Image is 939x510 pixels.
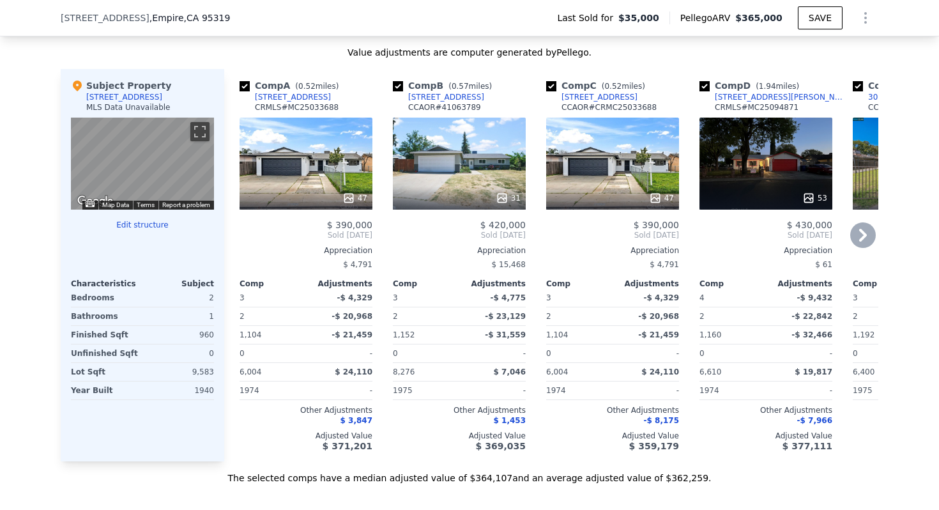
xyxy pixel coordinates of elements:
div: [STREET_ADDRESS] [408,92,484,102]
span: 6,610 [699,367,721,376]
span: $ 369,035 [476,441,526,451]
div: Unfinished Sqft [71,344,140,362]
div: [STREET_ADDRESS] [255,92,331,102]
span: ( miles) [443,82,497,91]
span: $ 4,791 [343,260,372,269]
span: $ 1,453 [494,416,526,425]
div: Adjustments [306,279,372,289]
span: -$ 21,459 [332,330,372,339]
span: $ 390,000 [327,220,372,230]
div: Subject Property [71,79,171,92]
span: $ 24,110 [335,367,372,376]
img: Google [74,193,116,210]
span: 1,104 [546,330,568,339]
span: -$ 20,968 [332,312,372,321]
div: Adjustments [613,279,679,289]
span: -$ 32,466 [791,330,832,339]
span: Pellego ARV [680,12,736,24]
span: 1.94 [759,82,776,91]
span: Sold [DATE] [699,230,832,240]
span: $ 430,000 [787,220,832,230]
div: Other Adjustments [240,405,372,415]
span: $ 359,179 [629,441,679,451]
div: Map [71,118,214,210]
div: - [615,382,679,399]
div: Appreciation [240,245,372,256]
span: 6,004 [546,367,568,376]
span: 8,276 [393,367,415,376]
span: 0 [699,349,705,358]
span: $ 420,000 [480,220,526,230]
div: Adjusted Value [546,431,679,441]
span: , Empire [149,12,231,24]
span: -$ 4,329 [337,293,372,302]
span: 0 [853,349,858,358]
span: -$ 23,129 [485,312,526,321]
span: Sold [DATE] [393,230,526,240]
div: 2 [145,289,214,307]
span: 3 [393,293,398,302]
div: - [462,382,526,399]
button: Edit structure [71,220,214,230]
div: 2 [699,307,763,325]
div: Lot Sqft [71,363,140,381]
span: 1,104 [240,330,261,339]
a: [STREET_ADDRESS][PERSON_NAME] [699,92,848,102]
span: -$ 4,329 [644,293,679,302]
div: 9,583 [145,363,214,381]
div: 0 [145,344,214,362]
div: 47 [649,192,674,205]
div: 1974 [546,382,610,399]
span: $ 19,817 [795,367,832,376]
span: 0.57 [452,82,469,91]
div: - [615,344,679,362]
div: Adjustments [766,279,832,289]
div: Finished Sqft [71,326,140,344]
a: [STREET_ADDRESS] [240,92,331,102]
div: Other Adjustments [546,405,679,415]
div: Comp [853,279,919,289]
span: -$ 22,842 [791,312,832,321]
div: 1975 [853,382,917,399]
div: MLS Data Unavailable [86,102,171,112]
div: Comp [546,279,613,289]
div: Comp [699,279,766,289]
span: 0 [393,349,398,358]
span: [STREET_ADDRESS] [61,12,149,24]
span: $35,000 [618,12,659,24]
div: Adjusted Value [393,431,526,441]
div: CRMLS # MC25094871 [715,102,798,112]
span: 3 [546,293,551,302]
span: -$ 20,968 [638,312,679,321]
div: Street View [71,118,214,210]
span: ( miles) [597,82,650,91]
span: Sold [DATE] [546,230,679,240]
div: Adjusted Value [699,431,832,441]
div: Comp [393,279,459,289]
span: 4 [699,293,705,302]
div: - [768,344,832,362]
div: [STREET_ADDRESS] [561,92,637,102]
div: 1974 [240,382,303,399]
div: Appreciation [546,245,679,256]
span: Sold [DATE] [240,230,372,240]
a: [STREET_ADDRESS] [546,92,637,102]
div: 1975 [393,382,457,399]
span: -$ 9,432 [797,293,832,302]
div: 31 [496,192,521,205]
span: -$ 8,175 [644,416,679,425]
a: [STREET_ADDRESS] [393,92,484,102]
span: Last Sold for [557,12,618,24]
div: Subject [142,279,214,289]
span: $ 377,111 [782,441,832,451]
span: 0 [546,349,551,358]
div: CRMLS # MC25033688 [255,102,339,112]
span: -$ 21,459 [638,330,679,339]
div: Comp B [393,79,497,92]
div: [STREET_ADDRESS] [86,92,162,102]
span: $ 24,110 [641,367,679,376]
div: Value adjustments are computer generated by Pellego . [61,46,878,59]
div: Appreciation [699,245,832,256]
a: Terms [137,201,155,208]
span: 0.52 [298,82,316,91]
